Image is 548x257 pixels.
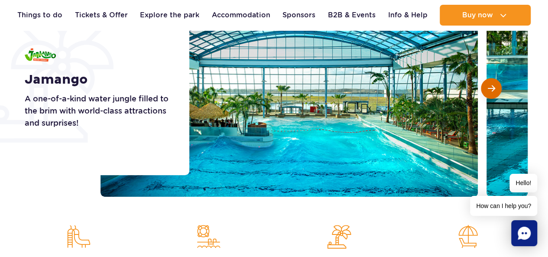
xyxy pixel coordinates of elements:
[440,5,531,26] button: Buy now
[470,196,537,216] span: How can I help you?
[481,78,502,99] button: Next slide
[328,5,376,26] a: B2B & Events
[511,220,537,246] div: Chat
[25,93,170,129] p: A one-of-a-kind water jungle filled to the brim with world-class attractions and surprises!
[17,5,62,26] a: Things to do
[212,5,270,26] a: Accommodation
[140,5,199,26] a: Explore the park
[388,5,427,26] a: Info & Help
[25,72,170,88] h1: Jamango
[75,5,128,26] a: Tickets & Offer
[509,174,537,192] span: Hello!
[462,11,493,19] span: Buy now
[25,48,56,62] img: Jamango
[282,5,315,26] a: Sponsors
